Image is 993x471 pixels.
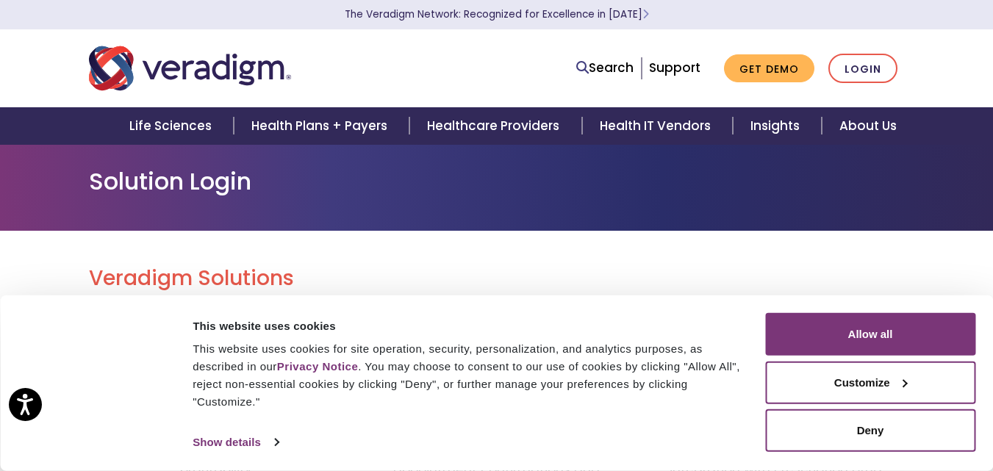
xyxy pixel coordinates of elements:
[724,54,814,83] a: Get Demo
[582,107,733,145] a: Health IT Vendors
[234,107,409,145] a: Health Plans + Payers
[733,107,822,145] a: Insights
[193,431,278,453] a: Show details
[822,107,914,145] a: About Us
[828,54,897,84] a: Login
[765,313,975,356] button: Allow all
[765,409,975,452] button: Deny
[642,7,649,21] span: Learn More
[409,107,581,145] a: Healthcare Providers
[576,58,634,78] a: Search
[649,59,700,76] a: Support
[112,107,234,145] a: Life Sciences
[89,168,905,195] h1: Solution Login
[89,44,291,93] img: Veradigm logo
[193,317,748,334] div: This website uses cookies
[277,360,358,373] a: Privacy Notice
[765,361,975,403] button: Customize
[345,7,649,21] a: The Veradigm Network: Recognized for Excellence in [DATE]Learn More
[89,266,905,291] h2: Veradigm Solutions
[193,340,748,411] div: This website uses cookies for site operation, security, personalization, and analytics purposes, ...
